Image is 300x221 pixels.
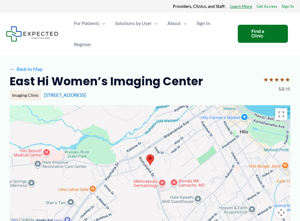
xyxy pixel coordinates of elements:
[163,13,192,34] a: AboutMenu Toggle
[152,13,158,34] span: Menu Toggle
[282,2,294,10] a: Sign In
[274,74,279,85] span: ★
[238,25,288,43] a: Find a Clinic
[275,207,287,219] button: Map camera controls
[99,13,105,34] span: Menu Toggle
[167,13,181,34] span: About
[74,13,99,34] span: For Patients
[192,13,215,34] a: Sign In
[279,85,284,93] span: 5.0
[269,74,274,85] span: ★
[256,2,277,10] a: Get Access
[285,85,290,93] span: (4)
[110,13,163,34] a: Solutions by UserMenu Toggle
[6,26,58,42] img: Expected Healthcare Logo - side, dark font, small
[10,90,41,100] div: Imaging Clinic
[10,66,15,72] span: ←
[44,92,86,98] a: [STREET_ADDRESS]
[196,13,210,34] span: Sign In
[69,34,96,55] a: Register
[275,108,287,120] button: Toggle fullscreen view
[181,13,187,34] span: Menu Toggle
[74,34,91,55] span: Register
[173,4,226,9] strong: Providers, Clinics, and Staff:
[10,65,43,74] a: ←Back to Map
[69,13,232,55] nav: Primary Site Navigation
[115,13,152,34] span: Solutions by User
[263,74,269,85] span: ★
[230,2,252,10] a: Learn More
[279,74,285,85] span: ★
[69,13,110,34] a: For PatientsMenu Toggle
[10,74,203,89] h2: East Hi Women’s Imaging Center
[285,74,290,85] span: ★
